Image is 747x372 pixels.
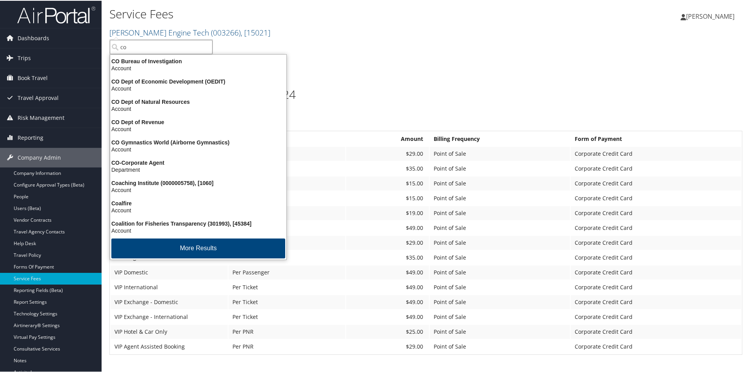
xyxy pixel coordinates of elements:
[229,279,345,294] td: Per Ticket
[229,265,345,279] td: Per Passenger
[105,186,291,193] div: Account
[430,324,570,338] td: Point of Sale
[18,28,49,47] span: Dashboards
[571,235,741,249] td: Corporate Credit Card
[346,161,429,175] td: $35.00
[430,131,570,145] th: Billing Frequency
[229,339,345,353] td: Per PNR
[430,339,570,353] td: Point of Sale
[111,238,285,258] button: More Results
[229,190,345,205] td: Per PNR
[18,127,43,147] span: Reporting
[681,4,742,27] a: [PERSON_NAME]
[346,146,429,160] td: $29.00
[111,339,228,353] td: VIP Agent Assisted Booking
[571,146,741,160] td: Corporate Credit Card
[430,146,570,160] td: Point of Sale
[105,118,291,125] div: CO Dept of Revenue
[346,220,429,234] td: $49.00
[109,27,270,37] a: [PERSON_NAME] Engine Tech
[111,324,228,338] td: VIP Hotel & Car Only
[430,161,570,175] td: Point of Sale
[571,131,741,145] th: Form of Payment
[346,250,429,264] td: $35.00
[105,125,291,132] div: Account
[571,339,741,353] td: Corporate Credit Card
[109,85,742,102] h1: [PERSON_NAME] Engine Tech 2024
[571,294,741,308] td: Corporate Credit Card
[229,309,345,323] td: Per Ticket
[111,309,228,323] td: VIP Exchange - International
[346,265,429,279] td: $49.00
[686,11,734,20] span: [PERSON_NAME]
[430,309,570,323] td: Point of Sale
[229,220,345,234] td: Per Ticket
[18,107,64,127] span: Risk Management
[211,27,241,37] span: ( 003266 )
[109,5,531,21] h1: Service Fees
[430,176,570,190] td: Point of Sale
[110,39,213,53] input: Search Accounts
[229,324,345,338] td: Per PNR
[105,226,291,233] div: Account
[571,190,741,205] td: Corporate Credit Card
[105,57,291,64] div: CO Bureau of Investigation
[229,146,345,160] td: Per Passenger
[346,131,429,145] th: Amount
[346,294,429,308] td: $49.00
[111,265,228,279] td: VIP Domestic
[111,294,228,308] td: VIP Exchange - Domestic
[18,68,48,87] span: Book Travel
[571,220,741,234] td: Corporate Credit Card
[105,158,291,166] div: CO-Corporate Agent
[111,279,228,294] td: VIP International
[105,206,291,213] div: Account
[229,161,345,175] td: Per Ticket
[571,205,741,219] td: Corporate Credit Card
[346,190,429,205] td: $15.00
[430,235,570,249] td: Point of Sale
[346,235,429,249] td: $29.00
[229,131,345,145] th: Billing
[430,250,570,264] td: Point of Sale
[430,265,570,279] td: Point of Sale
[241,27,270,37] span: , [ 15021 ]
[346,309,429,323] td: $49.00
[571,279,741,294] td: Corporate Credit Card
[346,324,429,338] td: $25.00
[105,84,291,91] div: Account
[571,176,741,190] td: Corporate Credit Card
[430,294,570,308] td: Point of Sale
[105,166,291,173] div: Department
[18,48,31,67] span: Trips
[105,98,291,105] div: CO Dept of Natural Resources
[430,190,570,205] td: Point of Sale
[571,250,741,264] td: Corporate Credit Card
[430,279,570,294] td: Point of Sale
[229,205,345,219] td: Per PNR
[346,339,429,353] td: $29.00
[430,220,570,234] td: Point of Sale
[346,176,429,190] td: $15.00
[571,265,741,279] td: Corporate Credit Card
[346,205,429,219] td: $19.00
[346,279,429,294] td: $49.00
[105,179,291,186] div: Coaching Institute (0000005758), [1060]
[105,219,291,226] div: Coalition for Fisheries Transparency (301993), [45384]
[229,235,345,249] td: Per Ticket
[105,138,291,145] div: CO Gymnastics World (Airborne Gymnastics)
[105,105,291,112] div: Account
[571,324,741,338] td: Corporate Credit Card
[109,116,742,127] h3: Full Service Agent
[229,250,345,264] td: Per Ticket
[17,5,95,23] img: airportal-logo.png
[229,294,345,308] td: Per Ticket
[571,161,741,175] td: Corporate Credit Card
[229,176,345,190] td: Per PNR
[105,64,291,71] div: Account
[105,145,291,152] div: Account
[571,309,741,323] td: Corporate Credit Card
[18,87,59,107] span: Travel Approval
[430,205,570,219] td: Point of Sale
[18,147,61,167] span: Company Admin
